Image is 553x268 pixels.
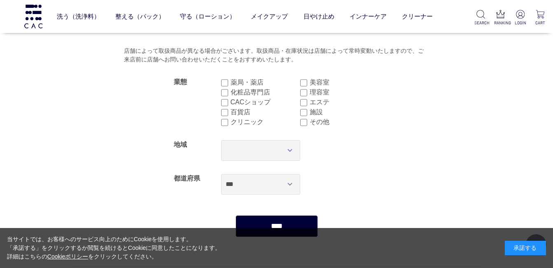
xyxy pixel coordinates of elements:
p: LOGIN [514,20,527,26]
a: 整える（パック） [115,5,165,27]
label: クリニック [231,117,300,127]
a: Cookieポリシー [47,253,89,260]
div: 店舗によって取扱商品が異なる場合がございます。取扱商品・在庫状況は店舗によって常時変動いたしますので、ご来店前に店舗へお問い合わせいただくことをおすすめいたします。 [124,47,429,64]
p: SEARCH [474,20,487,26]
p: CART [534,20,546,26]
a: インナーケア [350,5,387,27]
a: 守る（ローション） [180,5,236,27]
label: その他 [310,117,379,127]
label: エステ [310,97,379,107]
label: 理容室 [310,87,379,97]
a: 洗う（洗浄料） [57,5,100,27]
label: 都道府県 [174,175,200,182]
a: 日やけ止め [303,5,334,27]
a: LOGIN [514,10,527,26]
a: クリーナー [402,5,433,27]
a: CART [534,10,546,26]
label: 施設 [310,107,379,117]
label: 美容室 [310,78,379,87]
label: CACショップ [231,97,300,107]
label: 業態 [174,78,187,85]
label: 地域 [174,141,187,148]
p: RANKING [494,20,507,26]
a: RANKING [494,10,507,26]
label: 薬局・薬店 [231,78,300,87]
a: SEARCH [474,10,487,26]
div: 当サイトでは、お客様へのサービス向上のためにCookieを使用します。 「承諾する」をクリックするか閲覧を続けるとCookieに同意したことになります。 詳細はこちらの をクリックしてください。 [7,235,221,261]
a: メイクアップ [251,5,288,27]
label: 百貨店 [231,107,300,117]
img: logo [23,5,44,28]
div: 承諾する [505,241,546,255]
label: 化粧品専門店 [231,87,300,97]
